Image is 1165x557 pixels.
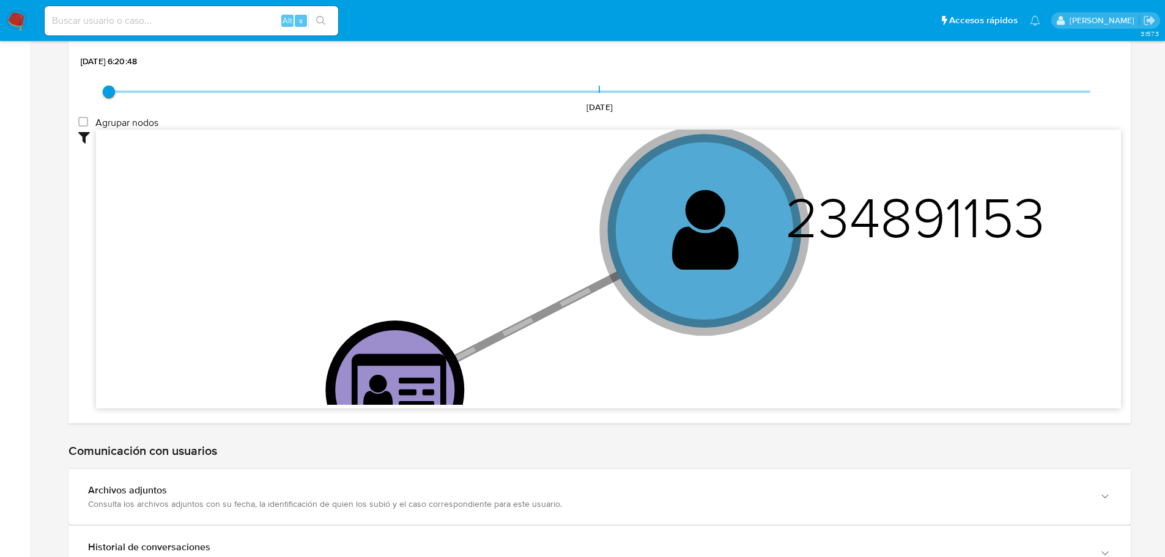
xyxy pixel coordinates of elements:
[88,498,1087,509] div: Consulta los archivos adjuntos con su fecha, la identificación de quien los subió y el caso corre...
[68,443,1131,459] h1: Comunicación con usuarios
[299,15,303,26] span: s
[672,184,739,277] text: 
[308,12,333,29] button: search-icon
[949,14,1018,27] span: Accesos rápidos
[283,15,292,26] span: Alt
[78,117,88,127] input: Agrupar nodos
[68,469,1131,525] button: Archivos adjuntosConsulta los archivos adjuntos con su fecha, la identificación de quien los subi...
[81,55,137,67] span: [DATE] 6:20:48
[1141,29,1159,39] span: 3.157.3
[1030,15,1040,26] a: Notificaciones
[88,484,1087,496] div: Archivos adjuntos
[1070,15,1139,26] p: marianathalie.grajeda@mercadolibre.com.mx
[95,117,158,129] span: Agrupar nodos
[586,101,613,113] span: [DATE]
[785,177,1045,257] text: 234891153
[352,349,446,431] text: 
[1143,14,1156,27] a: Salir
[45,13,338,29] input: Buscar usuario o caso...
